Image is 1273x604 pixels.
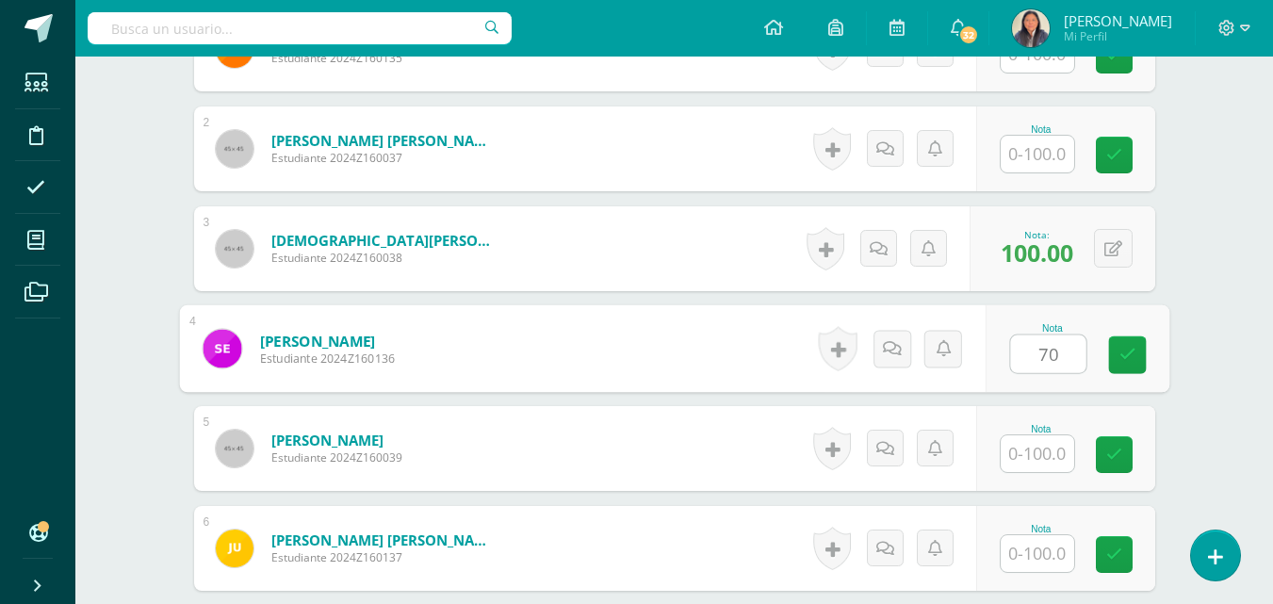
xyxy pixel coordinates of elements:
span: [PERSON_NAME] [1064,11,1172,30]
input: 0-100.0 [1001,136,1074,172]
a: [PERSON_NAME] [PERSON_NAME] [271,531,498,549]
img: ac48144a0aa12ed5acb9140b4bac45ab.png [203,329,241,367]
div: Nota [1000,124,1083,135]
span: Estudiante 2024Z160037 [271,150,498,166]
span: 32 [958,24,979,45]
span: Estudiante 2024Z160038 [271,250,498,266]
span: Estudiante 2024Z160137 [271,549,498,565]
a: [PERSON_NAME] [PERSON_NAME] [271,131,498,150]
img: 053f0824b320b518b52f6bf93d3dd2bd.png [1012,9,1050,47]
span: 100.00 [1001,237,1073,269]
a: [PERSON_NAME] [271,431,402,449]
div: Nota [1000,524,1083,534]
img: 45x45 [216,430,253,467]
span: Estudiante 2024Z160136 [259,351,394,367]
input: 0-100.0 [1001,535,1074,572]
span: Mi Perfil [1064,28,1172,44]
input: Busca un usuario... [88,12,512,44]
a: [PERSON_NAME] [259,331,394,351]
img: 45x45 [216,130,253,168]
div: Nota [1000,424,1083,434]
div: Nota [1009,323,1095,334]
img: 45x45 [216,230,253,268]
input: 0-100.0 [1001,435,1074,472]
input: 0-100.0 [1010,335,1085,373]
div: Nota: [1001,228,1073,241]
span: Estudiante 2024Z160135 [271,50,402,66]
span: Estudiante 2024Z160039 [271,449,402,465]
a: [DEMOGRAPHIC_DATA][PERSON_NAME] [271,231,498,250]
img: a6f329b7d65da2417aae67e1d8539607.png [216,530,253,567]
